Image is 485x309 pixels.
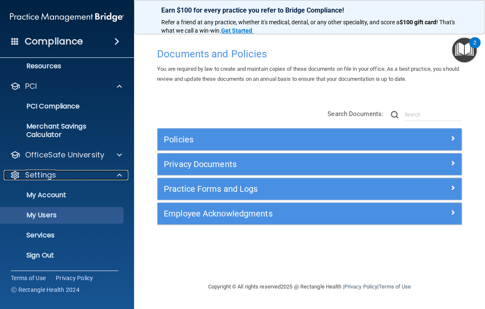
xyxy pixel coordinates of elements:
a: Privacy Documents [164,157,455,171]
p: Services [5,231,120,239]
h5: Privacy Documents [164,160,379,169]
p: Merchant Savings Calculator [5,122,120,139]
p: Sign Out [5,251,120,260]
p: Settings [25,170,56,180]
a: Settings [10,170,122,180]
p: Resources [5,62,120,70]
span: Search Documents: [328,110,383,118]
a: Terms of Use [379,283,411,290]
span: Refer a friend at any practice, whether it's medical, dental, or any other speciality, and score a [161,19,400,26]
div: 2 [473,43,476,54]
h5: Policies [164,135,379,144]
a: Practice Forms and Logs [164,182,455,196]
a: Employee Acknowledgments [164,207,455,220]
strong: $100 gift card [400,19,436,26]
p: PCI Compliance [5,102,120,111]
input: Search [405,108,462,121]
span: You are required by law to create and maintain copies of these documents on file in your office. ... [157,66,459,82]
a: OfficeSafe University [10,150,122,160]
h4: Compliance [25,36,83,47]
img: PMB logo [10,9,124,26]
a: Privacy Policy [56,274,93,282]
h5: Practice Forms and Logs [164,184,379,193]
a: PCI [10,81,122,91]
img: ic-search.3b580494.png [391,111,398,118]
a: Policies [164,133,455,146]
span: ! That's what we call a win-win. [161,19,456,34]
span: Ⓒ Rectangle Health 2024 [11,286,80,294]
strong: Get Started [221,27,252,34]
p: OfficeSafe University [25,150,104,160]
h5: Employee Acknowledgments [164,209,379,218]
a: Terms of Use [11,274,46,282]
div: Copyright © All rights reserved 2025 @ Rectangle Health | | [157,273,462,300]
p: Earn $100 for every practice you refer to Bridge Compliance! [161,6,458,14]
p: My Account [5,191,120,199]
a: Privacy Policy [344,283,377,290]
p: My Users [5,211,120,219]
p: PCI [25,81,37,91]
h4: Documents and Policies [157,49,462,59]
button: Open Resource Center, 2 new notifications [452,38,477,62]
a: Get Started [221,27,253,34]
